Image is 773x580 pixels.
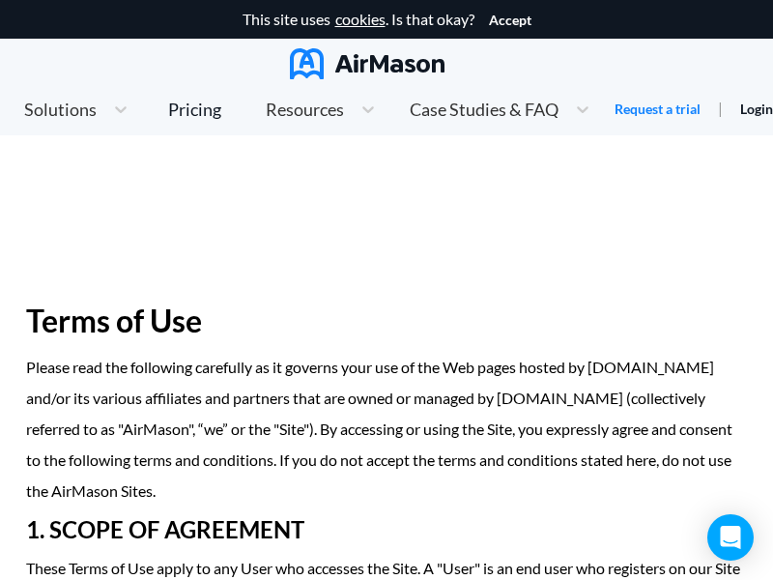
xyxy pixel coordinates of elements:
[168,101,221,118] div: Pricing
[266,101,344,118] span: Resources
[489,13,531,28] button: Accept cookies
[290,48,444,79] img: AirMason Logo
[718,99,723,117] span: |
[26,290,747,352] h1: Terms of Use
[615,100,701,119] a: Request a trial
[26,352,747,507] p: Please read the following carefully as it governs your use of the Web pages hosted by [DOMAIN_NAM...
[410,101,558,118] span: Case Studies & FAQ
[24,101,97,118] span: Solutions
[740,101,773,117] a: Login
[707,514,754,561] div: Open Intercom Messenger
[26,507,747,553] h2: 1. SCOPE OF AGREEMENT
[168,92,221,127] a: Pricing
[335,11,386,28] a: cookies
